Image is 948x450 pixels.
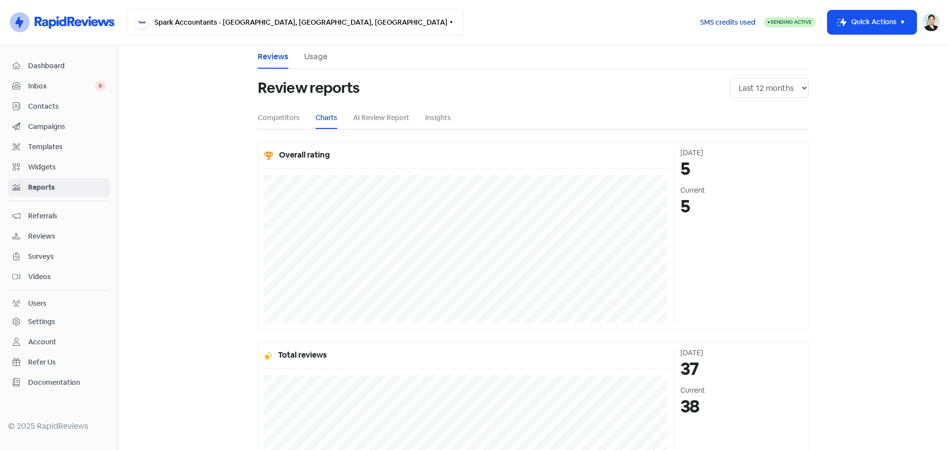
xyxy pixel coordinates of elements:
[258,51,288,63] a: Reviews
[8,373,110,392] a: Documentation
[8,207,110,225] a: Referrals
[28,101,106,112] span: Contacts
[828,10,916,34] button: Quick Actions
[8,420,110,432] div: © 2025 RapidReviews
[8,118,110,136] a: Campaigns
[28,81,95,91] span: Inbox
[8,247,110,266] a: Surveys
[8,353,110,371] a: Refer Us
[28,317,55,327] div: Settings
[304,51,327,63] a: Usage
[126,9,464,36] button: Spark Accountants - [GEOGRAPHIC_DATA], [GEOGRAPHIC_DATA], [GEOGRAPHIC_DATA]
[8,294,110,313] a: Users
[28,337,56,347] div: Account
[764,16,816,28] a: Sending Active
[680,185,803,196] div: Current
[95,81,106,91] span: 0
[28,162,106,172] span: Widgets
[28,298,46,309] div: Users
[28,142,106,152] span: Templates
[8,313,110,331] a: Settings
[700,17,755,28] span: SMS credits used
[28,357,106,368] span: Refer Us
[28,122,106,132] span: Campaigns
[8,138,110,156] a: Templates
[692,16,764,27] a: SMS credits used
[680,348,803,358] div: [DATE]
[258,113,300,123] a: Competitors
[353,113,409,123] a: AI Review Report
[258,72,359,104] h1: Review reports
[279,148,330,163] h5: Overall rating
[316,113,337,123] a: Charts
[28,231,106,242] span: Reviews
[680,158,803,179] h3: 5
[28,251,106,262] span: Surveys
[28,377,106,388] span: Documentation
[278,348,327,363] h5: Total reviews
[28,61,106,71] span: Dashboard
[680,148,803,158] div: [DATE]
[922,13,940,31] img: User
[680,196,803,217] h3: 5
[680,385,803,396] div: Current
[28,272,106,282] span: Videos
[8,158,110,176] a: Widgets
[680,396,803,417] h3: 38
[8,178,110,197] a: Reports
[8,227,110,245] a: Reviews
[8,268,110,286] a: Videos
[771,19,812,25] span: Sending Active
[907,410,938,440] iframe: chat widget
[8,333,110,351] a: Account
[28,211,106,221] span: Referrals
[8,57,110,75] a: Dashboard
[680,358,803,379] h3: 37
[8,77,110,95] a: Inbox 0
[8,97,110,116] a: Contacts
[425,113,451,123] a: Insights
[28,182,106,193] span: Reports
